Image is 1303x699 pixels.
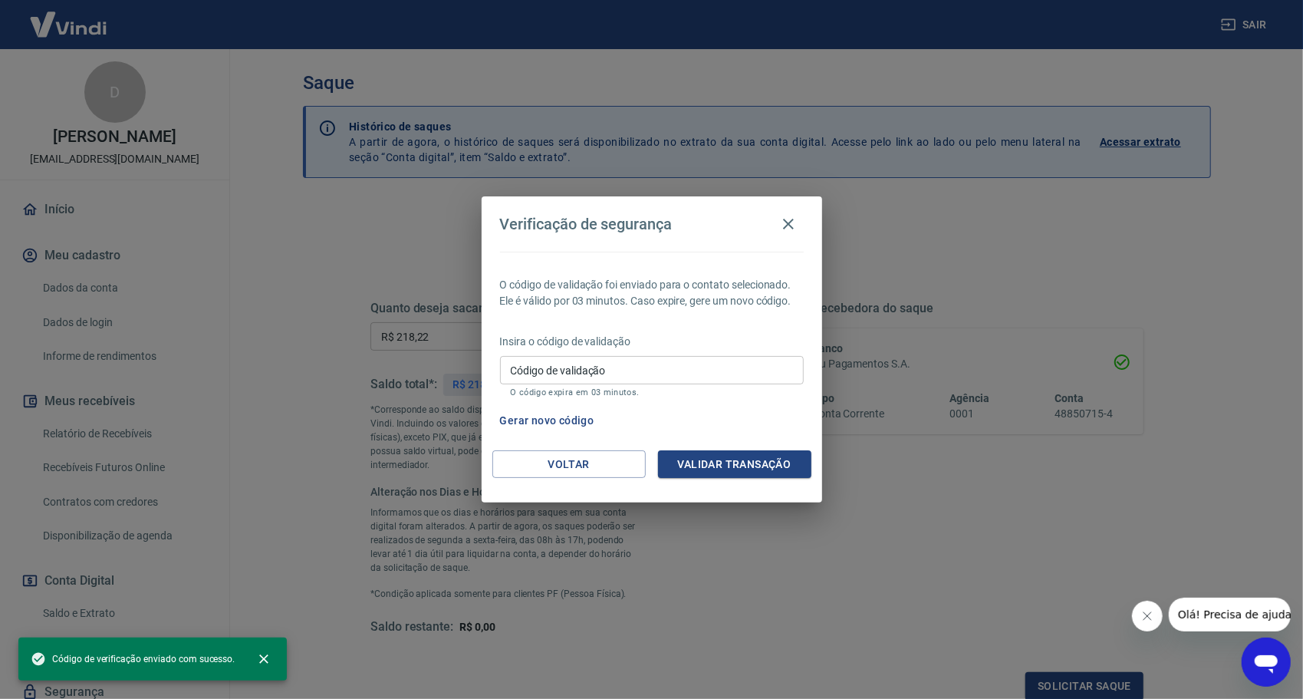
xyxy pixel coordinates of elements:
[500,215,673,233] h4: Verificação de segurança
[500,277,804,309] p: O código de validação foi enviado para o contato selecionado. Ele é válido por 03 minutos. Caso e...
[500,334,804,350] p: Insira o código de validação
[658,450,811,479] button: Validar transação
[492,450,646,479] button: Voltar
[9,11,129,23] span: Olá! Precisa de ajuda?
[511,387,793,397] p: O código expira em 03 minutos.
[247,642,281,676] button: close
[1242,638,1291,687] iframe: Botão para abrir a janela de mensagens
[494,407,600,435] button: Gerar novo código
[1132,601,1163,631] iframe: Fechar mensagem
[31,651,235,667] span: Código de verificação enviado com sucesso.
[1169,598,1291,631] iframe: Mensagem da empresa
